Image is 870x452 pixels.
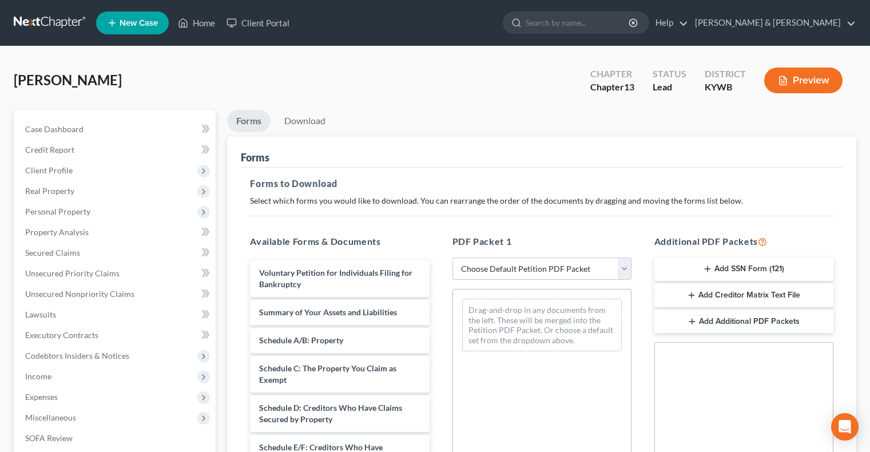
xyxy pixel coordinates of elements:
[25,165,73,175] span: Client Profile
[689,13,856,33] a: [PERSON_NAME] & [PERSON_NAME]
[25,330,98,340] span: Executory Contracts
[14,72,122,88] span: [PERSON_NAME]
[452,235,631,248] h5: PDF Packet 1
[250,177,833,191] h5: Forms to Download
[16,243,216,263] a: Secured Claims
[259,403,402,424] span: Schedule D: Creditors Who Have Claims Secured by Property
[654,257,833,281] button: Add SSN Form (121)
[764,68,843,93] button: Preview
[590,68,634,81] div: Chapter
[16,140,216,160] a: Credit Report
[227,110,271,132] a: Forms
[25,186,74,196] span: Real Property
[654,235,833,248] h5: Additional PDF Packets
[25,371,51,381] span: Income
[25,268,120,278] span: Unsecured Priority Claims
[25,392,58,402] span: Expenses
[259,335,343,345] span: Schedule A/B: Property
[25,433,73,443] span: SOFA Review
[25,289,134,299] span: Unsecured Nonpriority Claims
[705,81,746,94] div: KYWB
[259,307,397,317] span: Summary of Your Assets and Liabilities
[650,13,688,33] a: Help
[462,299,622,351] div: Drag-and-drop in any documents from the left. These will be merged into the Petition PDF Packet. ...
[16,222,216,243] a: Property Analysis
[25,248,80,257] span: Secured Claims
[250,195,833,207] p: Select which forms you would like to download. You can rearrange the order of the documents by dr...
[259,268,412,289] span: Voluntary Petition for Individuals Filing for Bankruptcy
[172,13,221,33] a: Home
[25,351,129,360] span: Codebtors Insiders & Notices
[654,310,833,334] button: Add Additional PDF Packets
[250,235,429,248] h5: Available Forms & Documents
[241,150,269,164] div: Forms
[25,207,90,216] span: Personal Property
[25,310,56,319] span: Lawsuits
[25,227,89,237] span: Property Analysis
[16,325,216,346] a: Executory Contracts
[831,413,859,441] div: Open Intercom Messenger
[259,363,396,384] span: Schedule C: The Property You Claim as Exempt
[705,68,746,81] div: District
[654,283,833,307] button: Add Creditor Matrix Text File
[120,19,158,27] span: New Case
[16,304,216,325] a: Lawsuits
[653,81,686,94] div: Lead
[16,119,216,140] a: Case Dashboard
[16,428,216,449] a: SOFA Review
[590,81,634,94] div: Chapter
[221,13,295,33] a: Client Portal
[25,145,74,154] span: Credit Report
[16,284,216,304] a: Unsecured Nonpriority Claims
[526,12,630,33] input: Search by name...
[624,81,634,92] span: 13
[653,68,686,81] div: Status
[16,263,216,284] a: Unsecured Priority Claims
[25,124,84,134] span: Case Dashboard
[275,110,335,132] a: Download
[25,413,76,422] span: Miscellaneous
